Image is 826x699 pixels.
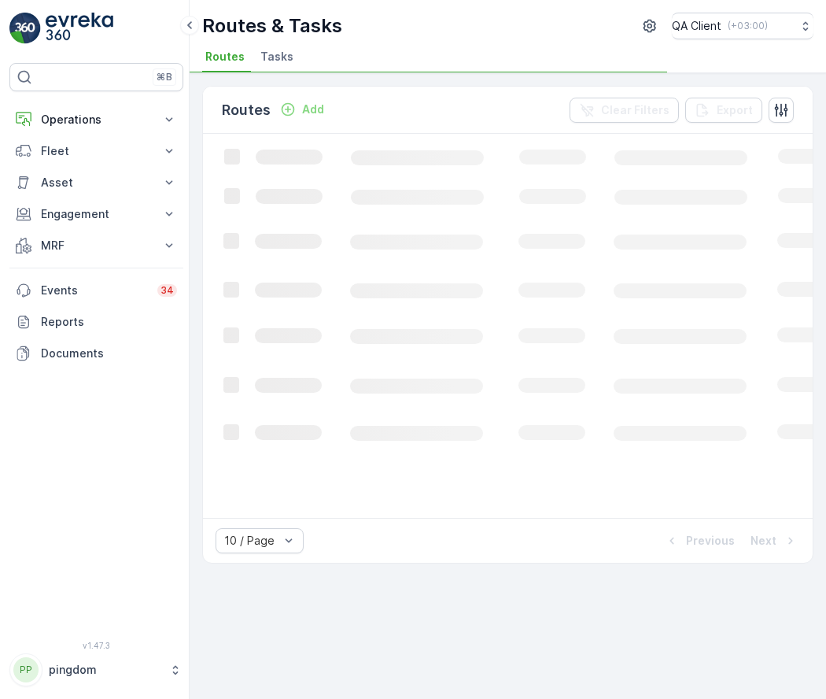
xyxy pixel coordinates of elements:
[9,306,183,338] a: Reports
[728,20,768,32] p: ( +03:00 )
[222,99,271,121] p: Routes
[9,641,183,650] span: v 1.47.3
[672,13,813,39] button: QA Client(+03:00)
[41,206,152,222] p: Engagement
[41,346,177,361] p: Documents
[160,284,174,297] p: 34
[9,653,183,686] button: PPpingdom
[749,531,800,550] button: Next
[9,13,41,44] img: logo
[717,102,753,118] p: Export
[260,49,293,65] span: Tasks
[9,198,183,230] button: Engagement
[302,102,324,117] p: Add
[205,49,245,65] span: Routes
[157,71,172,83] p: ⌘B
[41,175,152,190] p: Asset
[202,13,342,39] p: Routes & Tasks
[41,283,148,298] p: Events
[41,112,152,128] p: Operations
[601,102,669,118] p: Clear Filters
[41,143,152,159] p: Fleet
[750,533,776,549] p: Next
[46,13,113,44] img: logo_light-DOdMpM7g.png
[41,314,177,330] p: Reports
[9,338,183,369] a: Documents
[570,98,679,123] button: Clear Filters
[9,275,183,306] a: Events34
[274,100,330,119] button: Add
[662,531,736,550] button: Previous
[672,18,721,34] p: QA Client
[41,238,152,253] p: MRF
[9,135,183,167] button: Fleet
[686,533,735,549] p: Previous
[9,104,183,135] button: Operations
[13,657,39,682] div: PP
[685,98,762,123] button: Export
[9,230,183,261] button: MRF
[9,167,183,198] button: Asset
[49,662,161,678] p: pingdom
